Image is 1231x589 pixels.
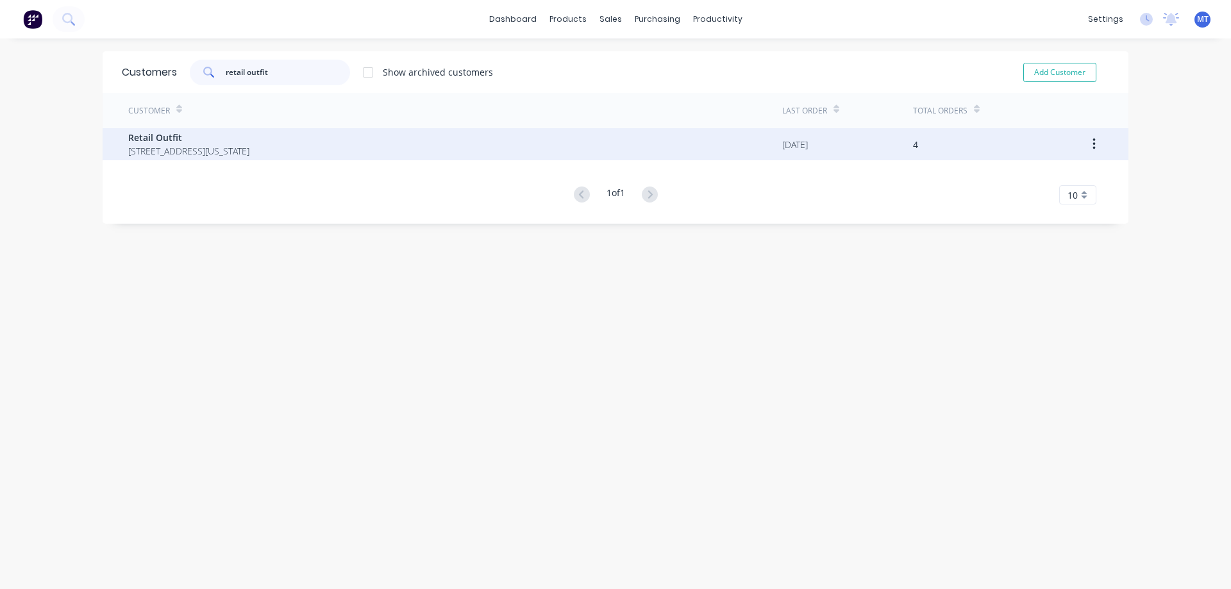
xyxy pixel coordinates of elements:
[543,10,593,29] div: products
[1197,13,1209,25] span: MT
[122,65,177,80] div: Customers
[628,10,687,29] div: purchasing
[607,186,625,204] div: 1 of 1
[128,131,249,144] span: Retail Outfit
[913,138,918,151] div: 4
[1023,63,1096,82] button: Add Customer
[1068,188,1078,202] span: 10
[687,10,749,29] div: productivity
[226,60,351,85] input: Search customers...
[483,10,543,29] a: dashboard
[782,105,827,117] div: Last Order
[128,105,170,117] div: Customer
[1082,10,1130,29] div: settings
[383,65,493,79] div: Show archived customers
[23,10,42,29] img: Factory
[913,105,967,117] div: Total Orders
[128,144,249,158] span: [STREET_ADDRESS][US_STATE]
[593,10,628,29] div: sales
[782,138,808,151] div: [DATE]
